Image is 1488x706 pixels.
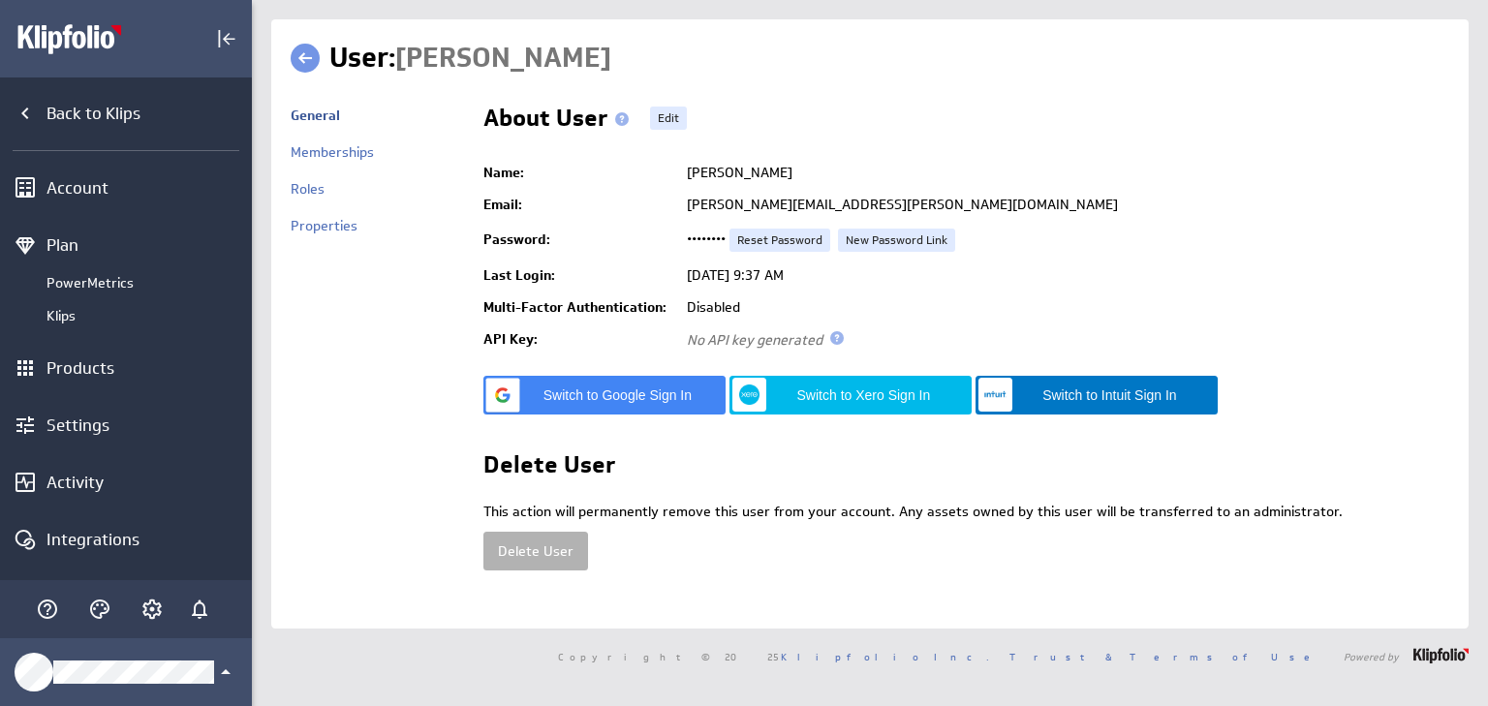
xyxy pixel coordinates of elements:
[46,103,247,124] div: Back to Klips
[46,529,247,550] div: Integrations
[136,593,169,626] div: Account and settings
[483,107,636,138] h2: About User
[210,22,243,55] div: Collapse
[483,532,588,570] button: Delete User
[677,323,1449,356] td: No API key generated
[677,292,1449,323] td: Disabled
[46,307,242,324] div: Klips
[687,266,784,284] span: [DATE] 9:37 AM
[976,376,1218,414] button: Switch to Intuit Sign In
[329,39,611,77] h1: User:
[291,143,374,161] a: Memberships
[291,180,325,198] a: Roles
[483,376,726,414] button: Switch to Google Sign In
[483,189,677,221] td: Email:
[650,107,687,130] a: Edit
[291,107,340,124] a: General
[483,221,677,260] td: Password:
[46,234,247,256] div: Plan
[46,357,247,379] div: Products
[483,292,677,323] td: Multi-Factor Authentication:
[483,260,677,292] td: Last Login:
[558,652,989,661] span: Copyright © 2025
[1009,650,1323,663] a: Trust & Terms of Use
[46,274,242,292] div: PowerMetrics
[677,189,1449,221] td: [PERSON_NAME][EMAIL_ADDRESS][PERSON_NAME][DOMAIN_NAME]
[395,40,611,76] span: Anthony Stretten
[46,472,247,493] div: Activity
[1344,652,1399,661] span: Powered by
[677,221,1449,260] td: ••••••••
[483,157,677,189] td: Name:
[677,157,1449,189] td: [PERSON_NAME]
[483,453,615,484] h2: Delete User
[729,376,972,414] button: Switch to Xero Sign In
[729,229,830,252] a: Reset Password
[838,229,955,252] a: New Password Link
[46,414,247,436] div: Settings
[88,598,111,621] svg: Themes
[781,650,989,663] a: Klipfolio Inc.
[46,177,247,199] div: Account
[83,593,116,626] div: Themes
[483,323,677,356] td: API Key:
[31,593,64,626] div: Help
[1413,648,1469,663] img: logo-footer.png
[483,503,1449,522] p: This action will permanently remove this user from your account. Any assets owned by this user wi...
[183,593,216,626] div: Notifications
[16,23,152,54] img: Klipfolio account logo
[291,217,357,234] a: Properties
[140,598,164,621] svg: Account and settings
